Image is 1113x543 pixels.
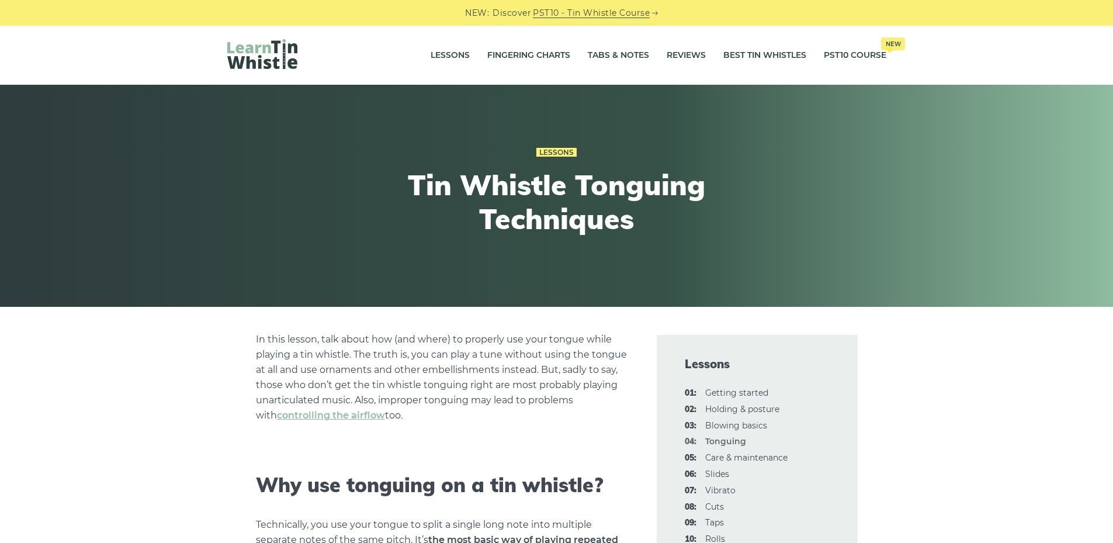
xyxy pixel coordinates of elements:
[685,500,696,514] span: 08:
[277,410,385,421] a: controlling the airflow
[685,356,830,372] span: Lessons
[667,41,706,70] a: Reviews
[342,168,772,236] h1: Tin Whistle Tonguing Techniques
[705,517,724,528] a: 09:Taps
[536,148,577,157] a: Lessons
[227,39,297,69] img: LearnTinWhistle.com
[256,332,629,423] p: In this lesson, talk about how (and where) to properly use your tongue while playing a tin whistl...
[705,436,746,447] strong: Tonguing
[705,452,788,463] a: 05:Care & maintenance
[705,502,724,512] a: 08:Cuts
[824,41,886,70] a: PST10 CourseNew
[588,41,649,70] a: Tabs & Notes
[685,484,696,498] span: 07:
[705,420,767,431] a: 03:Blowing basics
[685,403,696,417] span: 02:
[685,419,696,433] span: 03:
[705,388,768,398] a: 01:Getting started
[487,41,570,70] a: Fingering Charts
[685,435,696,449] span: 04:
[685,516,696,530] span: 09:
[881,37,905,50] span: New
[256,473,629,497] h2: Why use tonguing on a tin whistle?
[705,404,779,414] a: 02:Holding & posture
[723,41,806,70] a: Best Tin Whistles
[685,451,696,465] span: 05:
[685,386,696,400] span: 01:
[705,469,729,479] a: 06:Slides
[685,468,696,482] span: 06:
[705,485,736,496] a: 07:Vibrato
[431,41,470,70] a: Lessons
